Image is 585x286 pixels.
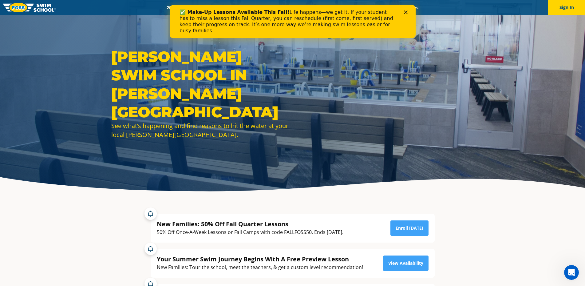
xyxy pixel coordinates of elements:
a: About FOSS [279,5,314,10]
a: Schools [200,5,226,10]
a: Swim Path® Program [226,5,279,10]
iframe: Intercom live chat banner [170,5,416,38]
a: View Availability [383,256,429,271]
a: Careers [398,5,424,10]
h1: [PERSON_NAME] Swim School in [PERSON_NAME][GEOGRAPHIC_DATA] [111,47,290,121]
img: FOSS Swim School Logo [3,3,56,12]
div: Your Summer Swim Journey Begins With A Free Preview Lesson [157,255,363,263]
a: Enroll [DATE] [390,220,429,236]
div: See what’s happening and find reasons to hit the water at your local [PERSON_NAME][GEOGRAPHIC_DATA]. [111,121,290,139]
a: Blog [379,5,398,10]
div: New Families: Tour the school, meet the teachers, & get a custom level recommendation! [157,263,363,272]
a: Swim Like [PERSON_NAME] [314,5,379,10]
div: New Families: 50% Off Fall Quarter Lessons [157,220,343,228]
div: 50% Off Once-A-Week Lessons or Fall Camps with code FALLFOSS50. Ends [DATE]. [157,228,343,236]
iframe: Intercom live chat [564,265,579,280]
div: Close [234,6,240,9]
a: 2025 Calendar [161,5,200,10]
